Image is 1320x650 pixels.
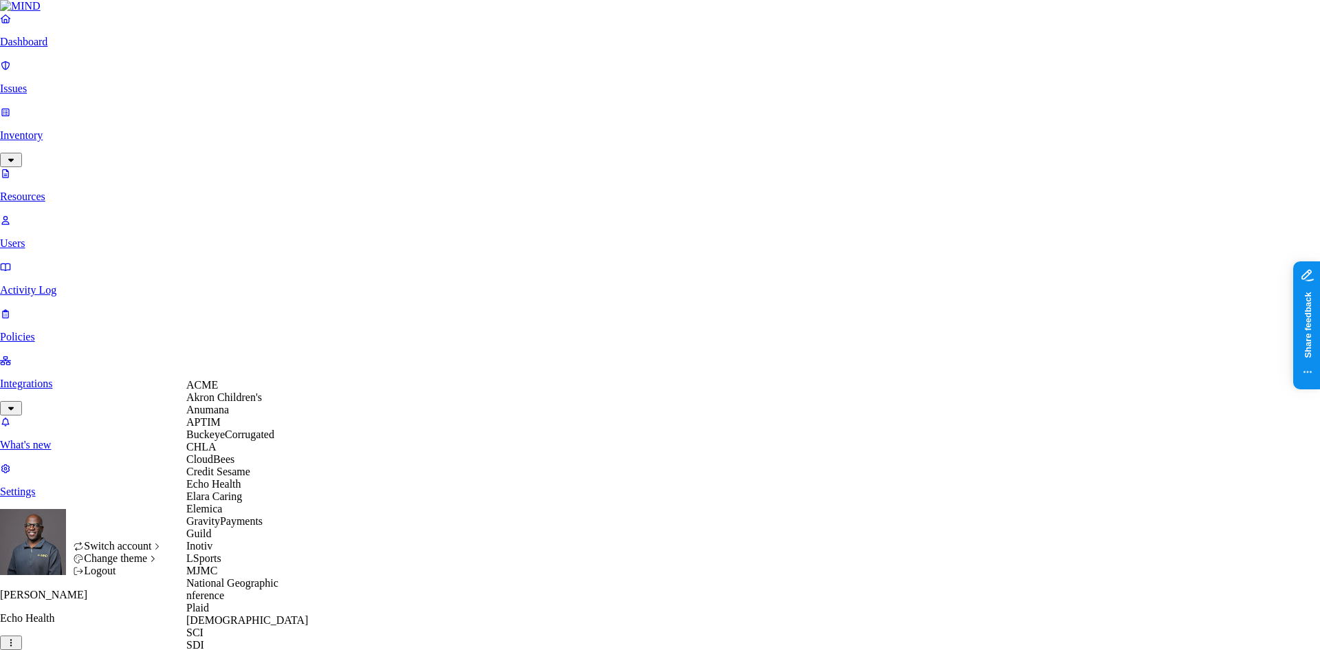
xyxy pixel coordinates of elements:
[186,503,222,514] span: Elemica
[186,540,212,552] span: Inotiv
[186,429,274,440] span: BuckeyeCorrugated
[186,528,211,539] span: Guild
[186,453,234,465] span: CloudBees
[186,602,209,614] span: Plaid
[186,404,229,415] span: Anumana
[186,589,224,601] span: nference
[186,627,203,638] span: SCI
[186,466,250,477] span: Credit Sesame
[186,552,221,564] span: LSports
[73,565,163,577] div: Logout
[186,416,221,428] span: APTIM
[186,515,263,527] span: GravityPayments
[186,478,241,490] span: Echo Health
[186,614,308,626] span: [DEMOGRAPHIC_DATA]
[84,552,147,564] span: Change theme
[186,391,262,403] span: Akron Children's
[186,565,217,576] span: MJMC
[186,577,278,589] span: National Geographic
[186,379,218,391] span: ACME
[186,490,242,502] span: Elara Caring
[186,441,217,453] span: CHLA
[84,540,151,552] span: Switch account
